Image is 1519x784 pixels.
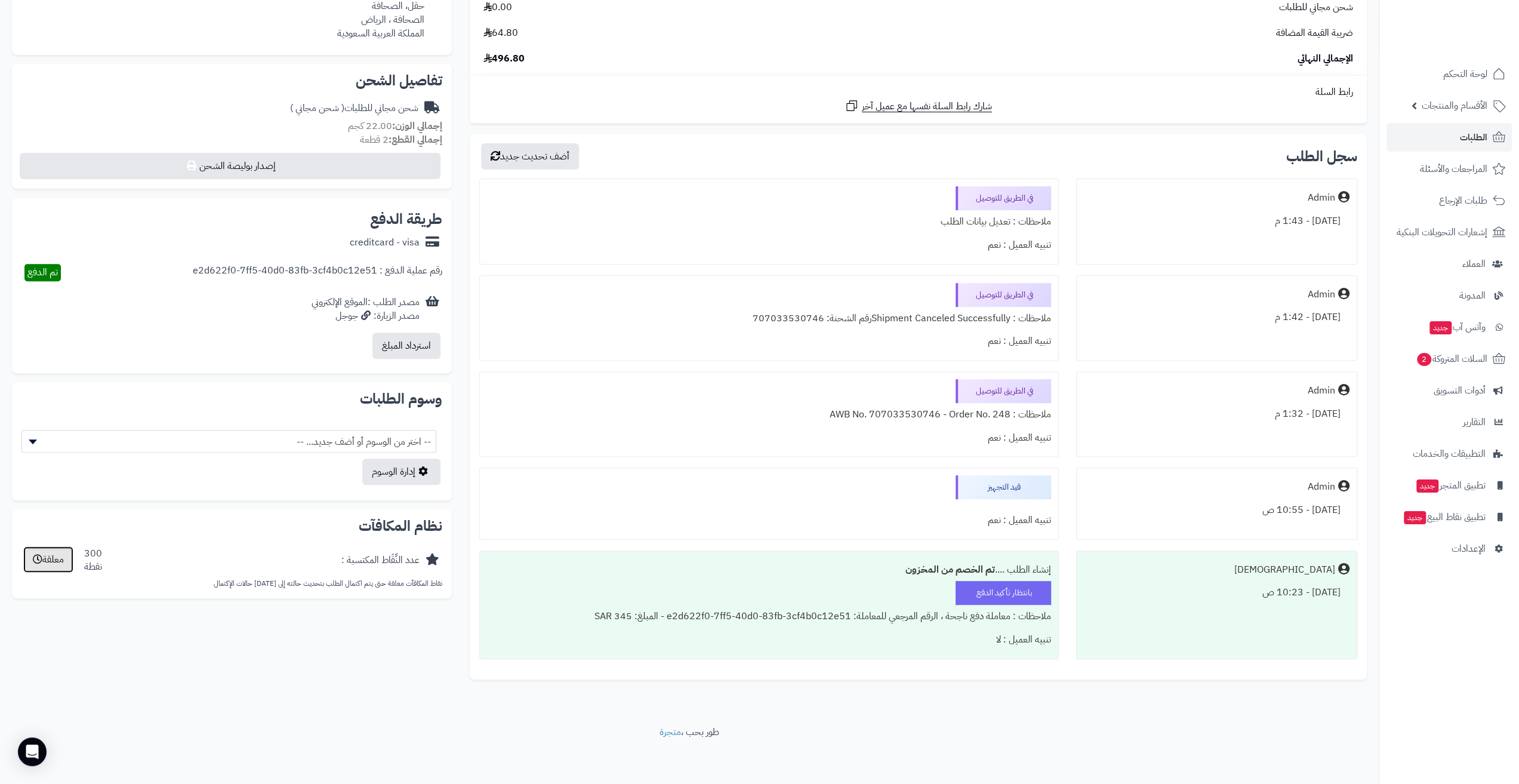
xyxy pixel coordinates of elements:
[1416,479,1438,493] span: جديد
[1386,123,1512,152] a: الطلبات
[21,392,442,406] h2: وسوم الطلبات
[1386,186,1512,215] a: طلبات الإرجاع
[290,101,344,115] span: ( شحن مجاني )
[1276,26,1353,40] span: ضريبة القيمة المضافة
[1459,287,1486,304] span: المدونة
[1386,60,1512,88] a: لوحة التحكم
[487,403,1051,426] div: ملاحظات : AWB No. 707033530746 - Order No. 248
[1463,414,1486,431] span: التقارير
[1429,321,1452,334] span: جديد
[290,102,418,115] div: شحن مجاني للطلبات
[487,628,1051,651] div: تنبيه العميل : لا
[372,333,440,359] button: استرداد المبلغ
[1386,503,1512,531] a: تطبيق نقاط البيعجديد
[487,558,1051,582] div: إنشاء الطلب ....
[1386,218,1512,247] a: إشعارات التحويلات البنكية
[1404,511,1426,524] span: جديد
[348,119,442,133] small: 22.00 كجم
[360,133,442,147] small: 2 قطعة
[1234,563,1335,577] div: [DEMOGRAPHIC_DATA]
[1439,192,1487,209] span: طلبات الإرجاع
[487,509,1051,532] div: تنبيه العميل : نعم
[1443,66,1487,82] span: لوحة التحكم
[84,547,102,574] div: 300
[1298,52,1353,66] span: الإجمالي النهائي
[956,186,1051,210] div: في الطريق للتوصيل
[1386,345,1512,373] a: السلات المتروكة2
[660,725,681,739] a: متجرة
[362,459,440,485] a: إدارة الوسوم
[1422,97,1487,114] span: الأقسام والمنتجات
[1386,313,1512,342] a: وآتس آبجديد
[1308,384,1335,398] div: Admin
[487,605,1051,628] div: ملاحظات : معاملة دفع ناجحة ، الرقم المرجعي للمعاملة: e2d622f0-7ff5-40d0-83fb-3cf4b0c12e51 - المبل...
[1397,224,1487,241] span: إشعارات التحويلات البنكية
[1386,534,1512,563] a: الإعدادات
[1386,281,1512,310] a: المدونة
[392,119,442,133] strong: إجمالي الوزن:
[341,554,420,567] div: عدد النِّقَاط المكتسبة :
[1403,509,1486,525] span: تطبيق نقاط البيع
[1386,250,1512,278] a: العملاء
[487,233,1051,257] div: تنبيه العميل : نعم
[1462,256,1486,272] span: العملاء
[1452,540,1486,557] span: الإعدادات
[487,210,1051,233] div: ملاحظات : تعديل بيانات الطلب
[23,546,73,573] button: معلقة
[1386,439,1512,468] a: التطبيقات والخدمات
[21,579,442,589] p: نقاط المكافآت معلقة حتى يتم اكتمال الطلب بتحديث حالته إلى [DATE] حالات الإكتمال
[193,264,442,281] div: رقم عملية الدفع : e2d622f0-7ff5-40d0-83fb-3cf4b0c12e51
[370,212,442,226] h2: طريقة الدفع
[1084,581,1349,604] div: [DATE] - 10:23 ص
[20,153,440,179] button: إصدار بوليصة الشحن
[1084,402,1349,426] div: [DATE] - 1:32 م
[487,330,1051,353] div: تنبيه العميل : نعم
[1084,210,1349,233] div: [DATE] - 1:43 م
[21,519,442,533] h2: نظام المكافآت
[956,379,1051,403] div: في الطريق للتوصيل
[1386,471,1512,500] a: تطبيق المتجرجديد
[1415,477,1486,494] span: تطبيق المتجر
[487,307,1051,330] div: ملاحظات : Shipment Canceled Successfullyرقم الشحنة: 707033530746
[1386,155,1512,183] a: المراجعات والأسئلة
[1413,445,1486,462] span: التطبيقات والخدمات
[483,52,525,66] span: 496.80
[21,430,436,453] span: -- اختر من الوسوم أو أضف جديد... --
[389,133,442,147] strong: إجمالي القطع:
[956,581,1051,605] div: بانتظار تأكيد الدفع
[1460,129,1487,146] span: الطلبات
[1386,376,1512,405] a: أدوات التسويق
[312,296,420,323] div: مصدر الطلب :الموقع الإلكتروني
[18,737,47,766] div: Open Intercom Messenger
[350,236,420,250] div: creditcard - visa
[1417,353,1431,366] span: 2
[487,426,1051,450] div: تنبيه العميل : نعم
[21,73,442,88] h2: تفاصيل الشحن
[483,26,518,40] span: 64.80
[862,100,992,113] span: شارك رابط السلة نفسها مع عميل آخر
[1084,306,1349,329] div: [DATE] - 1:42 م
[956,475,1051,499] div: قيد التجهيز
[1420,161,1487,177] span: المراجعات والأسئلة
[1308,288,1335,302] div: Admin
[1438,32,1508,57] img: logo-2.png
[483,1,512,14] span: 0.00
[1286,149,1357,164] h3: سجل الطلب
[905,562,995,577] b: تم الخصم من المخزون
[1416,351,1487,367] span: السلات المتروكة
[956,283,1051,307] div: في الطريق للتوصيل
[22,431,436,453] span: -- اختر من الوسوم أو أضف جديد... --
[84,560,102,574] div: نقطة
[1428,319,1486,336] span: وآتس آب
[1279,1,1353,14] span: شحن مجاني للطلبات
[475,85,1362,99] div: رابط السلة
[312,309,420,323] div: مصدر الزيارة: جوجل
[27,265,58,279] span: تم الدفع
[1084,499,1349,522] div: [DATE] - 10:55 ص
[481,143,579,170] button: أضف تحديث جديد
[1308,480,1335,494] div: Admin
[1308,191,1335,205] div: Admin
[845,99,992,113] a: شارك رابط السلة نفسها مع عميل آخر
[1386,408,1512,436] a: التقارير
[1434,382,1486,399] span: أدوات التسويق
